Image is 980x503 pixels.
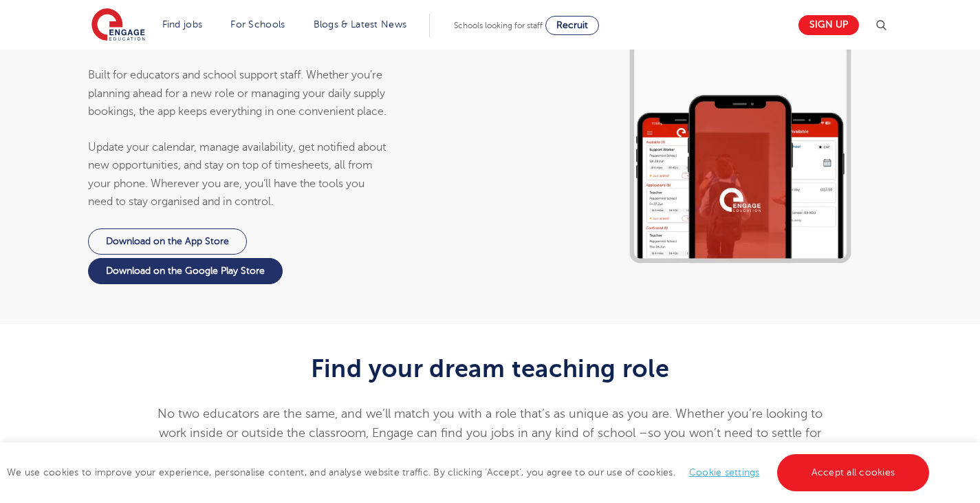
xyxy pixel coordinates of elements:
[88,258,283,284] a: Download on the Google Play Store
[689,467,760,478] a: Cookie settings
[7,467,933,478] span: We use cookies to improve your experience, personalise content, and analyse website traffic. By c...
[88,138,391,211] p: Update your calendar, manage availability, get notified about new opportunities, and stay on top ...
[88,66,391,120] p: Built for educators and school support staff. Whether you’re planning ahead for a new role or man...
[153,354,827,383] h2: Find your dream teaching role
[545,16,599,35] a: Recruit
[777,454,930,491] a: Accept all cookies
[91,8,145,43] img: Engage Education
[556,20,588,30] span: Recruit
[314,19,407,30] a: Blogs & Latest News
[230,19,285,30] a: For Schools
[88,228,247,255] a: Download on the App Store
[798,15,859,35] a: Sign up
[157,407,823,459] span: No two educators are the same, and we’ll match you with a role that’s as unique as you are. Wheth...
[162,19,203,30] a: Find jobs
[454,21,543,30] span: Schools looking for staff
